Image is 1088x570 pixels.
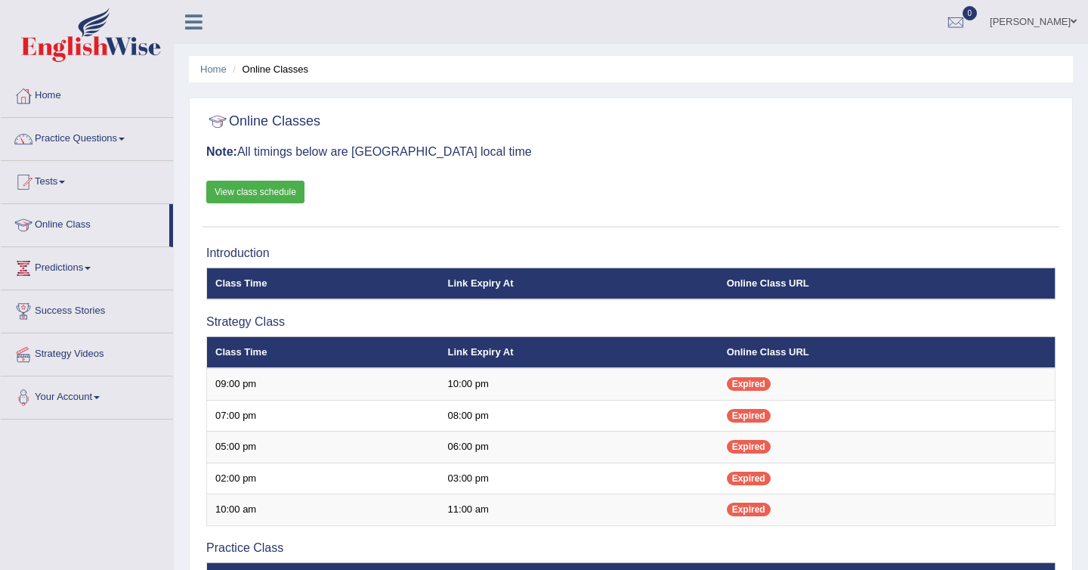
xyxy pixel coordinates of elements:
th: Class Time [207,268,440,299]
td: 10:00 am [207,494,440,526]
td: 08:00 pm [440,400,719,432]
h3: Strategy Class [206,315,1056,329]
td: 02:00 pm [207,463,440,494]
span: Expired [727,377,771,391]
td: 03:00 pm [440,463,719,494]
a: Home [1,75,173,113]
h3: Practice Class [206,541,1056,555]
b: Note: [206,145,237,158]
h3: Introduction [206,246,1056,260]
a: Your Account [1,376,173,414]
td: 05:00 pm [207,432,440,463]
td: 09:00 pm [207,368,440,400]
a: Practice Questions [1,118,173,156]
span: 0 [963,6,978,20]
th: Link Expiry At [440,268,719,299]
td: 11:00 am [440,494,719,526]
td: 07:00 pm [207,400,440,432]
th: Online Class URL [719,336,1056,368]
a: Predictions [1,247,173,285]
span: Expired [727,409,771,423]
a: Home [200,64,227,75]
h3: All timings below are [GEOGRAPHIC_DATA] local time [206,145,1056,159]
th: Online Class URL [719,268,1056,299]
span: Expired [727,472,771,485]
a: Tests [1,161,173,199]
span: Expired [727,440,771,454]
a: Strategy Videos [1,333,173,371]
a: View class schedule [206,181,304,203]
h2: Online Classes [206,110,320,133]
td: 10:00 pm [440,368,719,400]
a: Online Class [1,204,169,242]
a: Success Stories [1,290,173,328]
span: Expired [727,503,771,516]
th: Class Time [207,336,440,368]
th: Link Expiry At [440,336,719,368]
li: Online Classes [229,62,308,76]
td: 06:00 pm [440,432,719,463]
